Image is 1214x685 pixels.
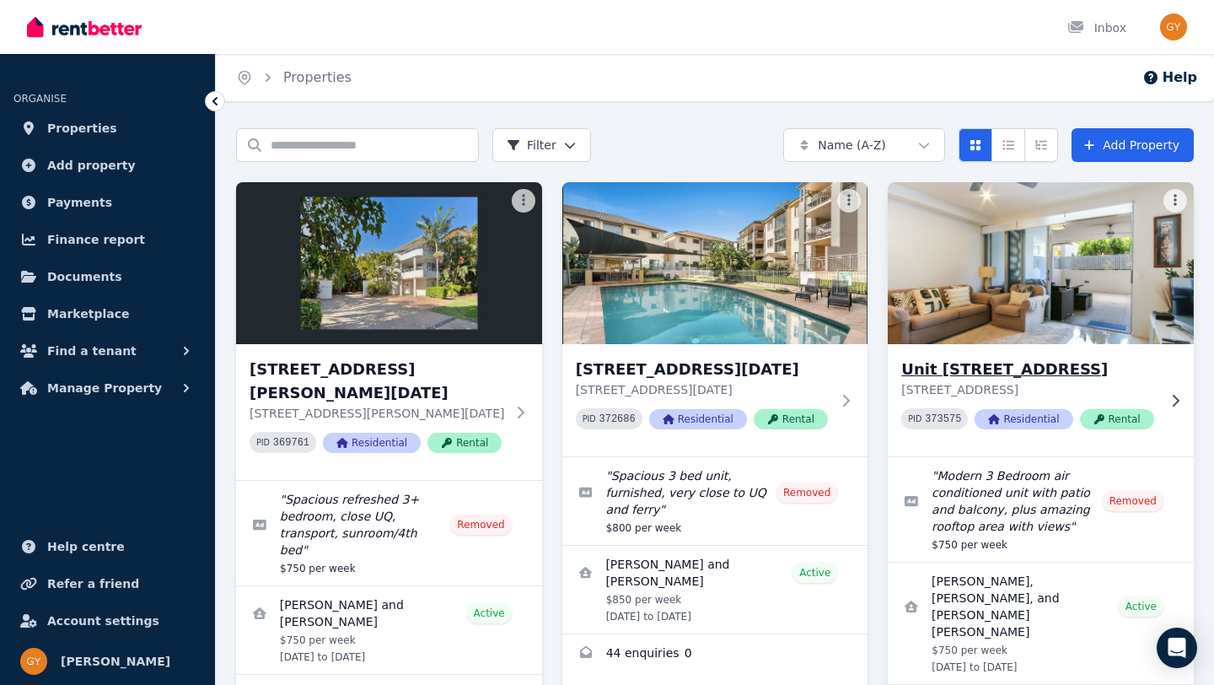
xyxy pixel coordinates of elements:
a: Unit 109/50 Lamington Ave, LutwycheUnit [STREET_ADDRESS][STREET_ADDRESS]PID 373575ResidentialRental [888,182,1194,456]
span: Find a tenant [47,341,137,361]
button: Expanded list view [1024,128,1058,162]
span: Help centre [47,537,125,557]
img: 9/214 Sir Fred Schonell Dr, St Lucia [236,182,542,344]
small: PID [908,414,921,423]
span: Residential [649,409,747,429]
a: Unit 44/139 Macquarie St, St Lucia[STREET_ADDRESS][DATE][STREET_ADDRESS][DATE]PID 372686Residenti... [562,182,868,456]
span: Rental [1080,409,1154,429]
span: Residential [323,433,421,453]
a: Add Property [1072,128,1194,162]
img: Graham Young [20,648,47,675]
a: View details for Geovana Borges, Pedro Barros, and Luciana Rodrigues Guimaraes Cruz [888,563,1194,684]
button: Name (A-Z) [783,128,945,162]
span: Marketplace [47,304,129,324]
span: Rental [754,409,828,429]
p: [STREET_ADDRESS] [901,381,1157,398]
span: Rental [427,433,502,453]
a: Payments [13,186,201,219]
a: Edit listing: Modern 3 Bedroom air conditioned unit with patio and balcony, plus amazing rooftop ... [888,457,1194,562]
span: Add property [47,155,136,175]
div: Inbox [1067,19,1126,36]
a: Edit listing: Spacious 3 bed unit, furnished, very close to UQ and ferry [562,457,868,545]
span: Properties [47,118,117,138]
a: Help centre [13,530,201,564]
span: Payments [47,192,112,213]
img: Graham Young [1160,13,1187,40]
button: Compact list view [991,128,1025,162]
button: Help [1142,67,1197,88]
button: More options [512,189,535,213]
img: Unit 44/139 Macquarie St, St Lucia [562,182,868,344]
a: Add property [13,148,201,182]
button: Manage Property [13,371,201,405]
div: Open Intercom Messenger [1157,628,1197,668]
a: Account settings [13,604,201,638]
code: 369761 [273,437,309,449]
h3: [STREET_ADDRESS][DATE] [576,358,831,381]
a: Marketplace [13,297,201,331]
a: Finance report [13,223,201,256]
span: Residential [975,409,1072,429]
a: View details for Pallavi Devi Panchala and Jaya Sudhakar Panchala [236,586,542,674]
button: Filter [492,128,591,162]
span: [PERSON_NAME] [61,651,170,672]
span: Account settings [47,611,159,631]
h3: Unit [STREET_ADDRESS] [901,358,1157,381]
span: Finance report [47,229,145,250]
p: [STREET_ADDRESS][PERSON_NAME][DATE] [250,405,505,422]
a: Properties [13,111,201,145]
div: View options [959,128,1058,162]
span: Documents [47,267,122,287]
img: Unit 109/50 Lamington Ave, Lutwyche [880,178,1201,348]
code: 373575 [925,413,961,425]
span: Manage Property [47,378,162,398]
a: Refer a friend [13,567,201,601]
span: Name (A-Z) [818,137,886,154]
h3: [STREET_ADDRESS][PERSON_NAME][DATE] [250,358,505,405]
nav: Breadcrumb [216,54,372,101]
button: Find a tenant [13,334,201,368]
button: More options [837,189,861,213]
small: PID [583,414,596,423]
a: 9/214 Sir Fred Schonell Dr, St Lucia[STREET_ADDRESS][PERSON_NAME][DATE][STREET_ADDRESS][PERSON_NA... [236,182,542,480]
p: [STREET_ADDRESS][DATE] [576,381,831,398]
button: Card view [959,128,992,162]
a: View details for Zhanyi Liu and Ruichen Zheng [562,546,868,634]
a: Enquiries for Unit 44/139 Macquarie St, St Lucia [562,634,868,675]
a: Documents [13,260,201,294]
span: Refer a friend [47,574,139,594]
code: 372686 [599,413,636,425]
span: ORGANISE [13,93,67,105]
a: Edit listing: Spacious refreshed 3+ bedroom, close UQ, transport, sunroom/4th bed [236,481,542,585]
small: PID [256,438,270,447]
button: More options [1163,189,1187,213]
span: Filter [507,137,556,154]
a: Properties [283,69,352,85]
img: RentBetter [27,14,142,40]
